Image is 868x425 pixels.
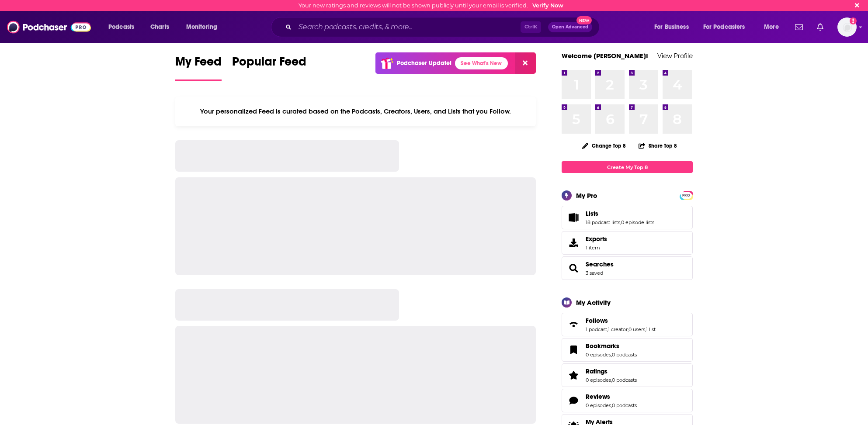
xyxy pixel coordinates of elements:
[562,231,693,255] a: Exports
[279,17,608,37] div: Search podcasts, credits, & more...
[548,22,592,32] button: Open AdvancedNew
[586,210,654,218] a: Lists
[586,367,608,375] span: Ratings
[628,326,645,332] a: 0 users
[7,19,91,35] img: Podchaser - Follow, Share and Rate Podcasts
[764,21,779,33] span: More
[586,317,608,325] span: Follows
[532,2,563,9] a: Verify Now
[586,235,607,243] span: Exports
[648,20,700,34] button: open menu
[758,20,790,34] button: open menu
[612,402,637,408] a: 0 podcasts
[698,20,758,34] button: open menu
[565,237,582,249] span: Exports
[562,313,693,336] span: Follows
[608,326,628,332] a: 1 creator
[837,17,857,37] img: User Profile
[576,16,592,24] span: New
[562,363,693,387] span: Ratings
[565,394,582,407] a: Reviews
[397,59,451,67] p: Podchaser Update!
[586,352,611,358] a: 0 episodes
[295,20,521,34] input: Search podcasts, credits, & more...
[645,326,646,332] span: ,
[455,57,508,69] a: See What's New
[837,17,857,37] span: Logged in as BretAita
[586,260,614,268] a: Searches
[577,140,631,151] button: Change Top 8
[552,25,588,29] span: Open Advanced
[611,377,612,383] span: ,
[175,54,222,74] span: My Feed
[646,326,656,332] a: 1 list
[586,270,603,276] a: 3 saved
[102,20,146,34] button: open menu
[657,52,693,60] a: View Profile
[565,369,582,381] a: Ratings
[521,21,541,33] span: Ctrl K
[611,402,612,408] span: ,
[565,344,582,356] a: Bookmarks
[150,21,169,33] span: Charts
[562,389,693,412] span: Reviews
[565,211,582,224] a: Lists
[586,210,598,218] span: Lists
[586,377,611,383] a: 0 episodes
[620,219,621,225] span: ,
[612,352,637,358] a: 0 podcasts
[175,97,536,126] div: Your personalized Feed is curated based on the Podcasts, Creators, Users, and Lists that you Follow.
[586,393,610,401] span: Reviews
[565,262,582,274] a: Searches
[562,256,693,280] span: Searches
[638,137,677,154] button: Share Top 8
[186,21,217,33] span: Monitoring
[108,21,134,33] span: Podcasts
[562,338,693,362] span: Bookmarks
[576,298,611,307] div: My Activity
[586,393,637,401] a: Reviews
[813,20,827,35] a: Show notifications dropdown
[586,342,637,350] a: Bookmarks
[586,326,607,332] a: 1 podcast
[232,54,306,74] span: Popular Feed
[586,402,611,408] a: 0 episodes
[175,54,222,81] a: My Feed
[837,17,857,37] button: Show profile menu
[180,20,229,34] button: open menu
[232,54,306,81] a: Popular Feed
[562,52,648,60] a: Welcome [PERSON_NAME]!
[681,192,691,198] a: PRO
[703,21,745,33] span: For Podcasters
[628,326,628,332] span: ,
[586,342,619,350] span: Bookmarks
[565,318,582,331] a: Follows
[145,20,174,34] a: Charts
[586,367,637,375] a: Ratings
[562,206,693,229] span: Lists
[576,191,597,200] div: My Pro
[586,245,607,251] span: 1 item
[586,219,620,225] a: 18 podcast lists
[299,2,563,9] div: Your new ratings and reviews will not be shown publicly until your email is verified.
[681,192,691,199] span: PRO
[586,317,656,325] a: Follows
[850,17,857,24] svg: Email not verified
[611,352,612,358] span: ,
[612,377,637,383] a: 0 podcasts
[792,20,806,35] a: Show notifications dropdown
[562,161,693,173] a: Create My Top 8
[621,219,654,225] a: 0 episode lists
[654,21,689,33] span: For Business
[607,326,608,332] span: ,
